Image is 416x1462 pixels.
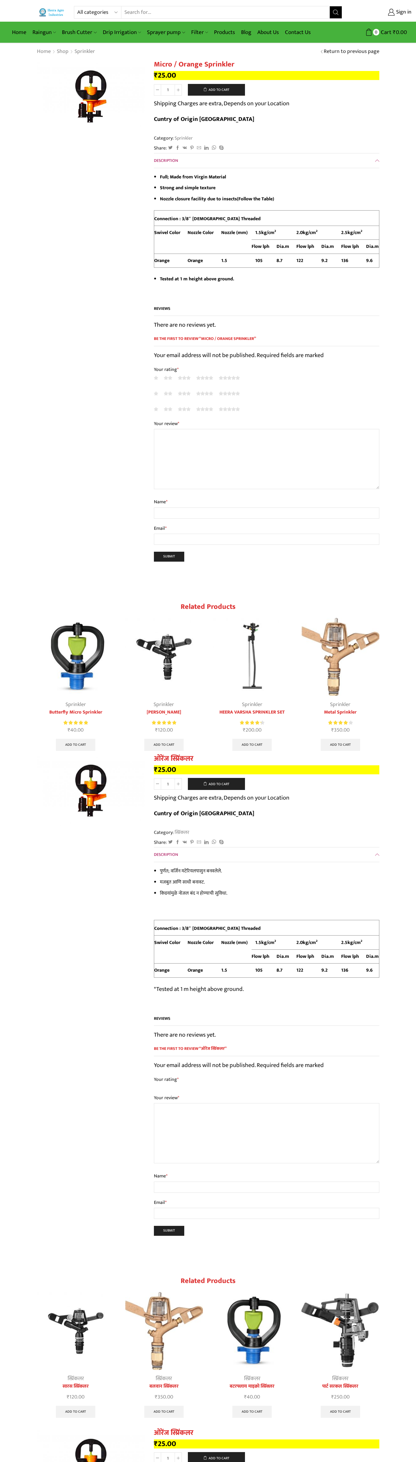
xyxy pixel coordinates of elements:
span: ₹ [244,1393,247,1402]
strong: Orange [188,966,203,974]
a: 4 of 5 stars [196,390,213,397]
strong: 122 [296,966,303,974]
button: Search button [330,6,342,18]
a: Sprinkler [242,700,262,709]
span: Rated out of 5 [328,720,348,726]
strong: Nozzle Color [188,939,214,946]
h2: Reviews [154,306,379,316]
a: पार्ट सरकल स्प्रिंकलर [301,1383,380,1390]
strong: Tested at 1 m height above ground. [160,275,234,283]
a: Products [211,25,238,39]
strong: Dia.m [321,952,334,960]
strong: Flow lph [341,242,359,250]
strong: 1.5kg/cm² [255,939,276,946]
bdi: 0.00 [393,28,407,37]
a: 3 of 5 stars [178,406,191,412]
span: ₹ [154,763,158,776]
label: Your rating [154,1076,379,1083]
a: [PERSON_NAME] [125,709,203,716]
a: Add to cart: “Metal Sprinkler” [321,739,360,751]
a: 1 of 5 stars [154,406,158,412]
bdi: 25.00 [154,69,176,82]
a: Add to cart: “बटरफ्लाय माइक्रो स्प्रिंक्लर” [232,1406,272,1418]
strong: 1.5 [221,966,227,974]
a: 0 Cart ₹0.00 [348,27,407,38]
strong: 136 [341,257,348,264]
bdi: 350.00 [331,726,350,735]
strong: 9.6 [366,257,373,264]
label: Your review [154,1094,379,1102]
img: Orange-Sprinkler [37,754,145,826]
strong: Flow lph [252,952,269,960]
p: Shipping Charges are extra, Depends on your Location [154,793,289,803]
strong: Orange [188,257,203,264]
a: स्प्रिंकलर [156,1374,172,1383]
strong: 105 [255,966,263,974]
strong: 2.5kg/cm² [341,939,362,946]
strong: Orange [154,966,170,974]
input: Submit [154,1226,184,1236]
a: 4 of 5 stars [196,406,213,412]
span: ₹ [154,69,158,82]
strong: 8.7 [277,257,283,264]
h1: ओरेंज स्प्रिंकलर [154,1429,379,1437]
strong: Flow lph [296,242,314,250]
img: saras sprinkler [37,1292,115,1370]
a: About Us [254,25,282,39]
strong: Dia.m [277,242,289,250]
div: Rated 4.37 out of 5 [240,720,264,726]
strong: Connection : 3/8″ [DEMOGRAPHIC_DATA] Threaded [154,924,261,932]
a: Sprinkler [66,700,86,709]
strong: Nozzle (mm) [221,939,248,946]
span: ₹ [243,726,246,735]
p: Shipping Charges are extra, Depends on your Location [154,99,289,108]
div: 2 / 5 [121,615,207,754]
strong: 2.5kg/cm² [341,229,362,236]
strong: 8.7 [277,966,283,974]
a: Add to cart: “पार्ट सरकल स्प्रिंकलर” [321,1406,360,1418]
span: ₹ [67,1393,69,1402]
strong: 136 [341,966,348,974]
li: पुर्णत; वर्जिन मटेरियलपासुन बनवलेले. [160,867,379,875]
span: Your email address will not be published. Required fields are marked [154,350,324,360]
span: Description [154,157,178,164]
span: ₹ [393,28,396,37]
a: 4 of 5 stars [196,375,213,381]
span: 0 [373,29,379,35]
p: *Tested at 1 m height above ground. [154,984,379,994]
span: ₹ [154,1438,158,1450]
nav: Breadcrumb [37,48,95,56]
strong: 122 [296,257,303,264]
div: 1 / 5 [33,615,118,754]
strong: 9.6 [366,966,373,974]
label: Your rating [154,366,379,373]
span: ₹ [155,726,158,735]
span: Sign in [395,8,411,16]
span: ₹ [68,726,70,735]
a: Add to cart: “Butterfly Micro Sprinkler” [56,739,95,751]
span: Share: [154,145,167,152]
a: Return to previous page [324,48,379,56]
img: Metal Sprinkler [301,618,380,696]
button: Add to cart [188,84,245,96]
span: Your email address will not be published. Required fields are marked [154,1060,324,1070]
input: Search for... [121,6,330,18]
a: बटरफ्लाय माइक्रो स्प्रिंक्लर [213,1383,291,1390]
strong: Dia.m [277,952,289,960]
img: part circle sprinkler [301,1292,380,1370]
span: ₹ [331,1393,334,1402]
bdi: 200.00 [243,726,262,735]
bdi: 40.00 [244,1393,260,1402]
label: Email [154,1199,379,1207]
h1: ओरेंज स्प्रिंकलर [154,754,379,763]
h1: Micro / Orange Sprinkler [154,60,379,69]
strong: 9.2 [321,257,328,264]
strong: Orange [154,257,170,264]
a: Add to cart: “सारस स्प्रिंकलर” [56,1406,95,1418]
a: Metal Sprinkler [301,709,380,716]
strong: 2.0kg/cm² [296,229,317,236]
a: Sign in [351,7,411,18]
div: 1 / 5 [33,1289,118,1421]
a: Blog [238,25,254,39]
bdi: 40.00 [68,726,84,735]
